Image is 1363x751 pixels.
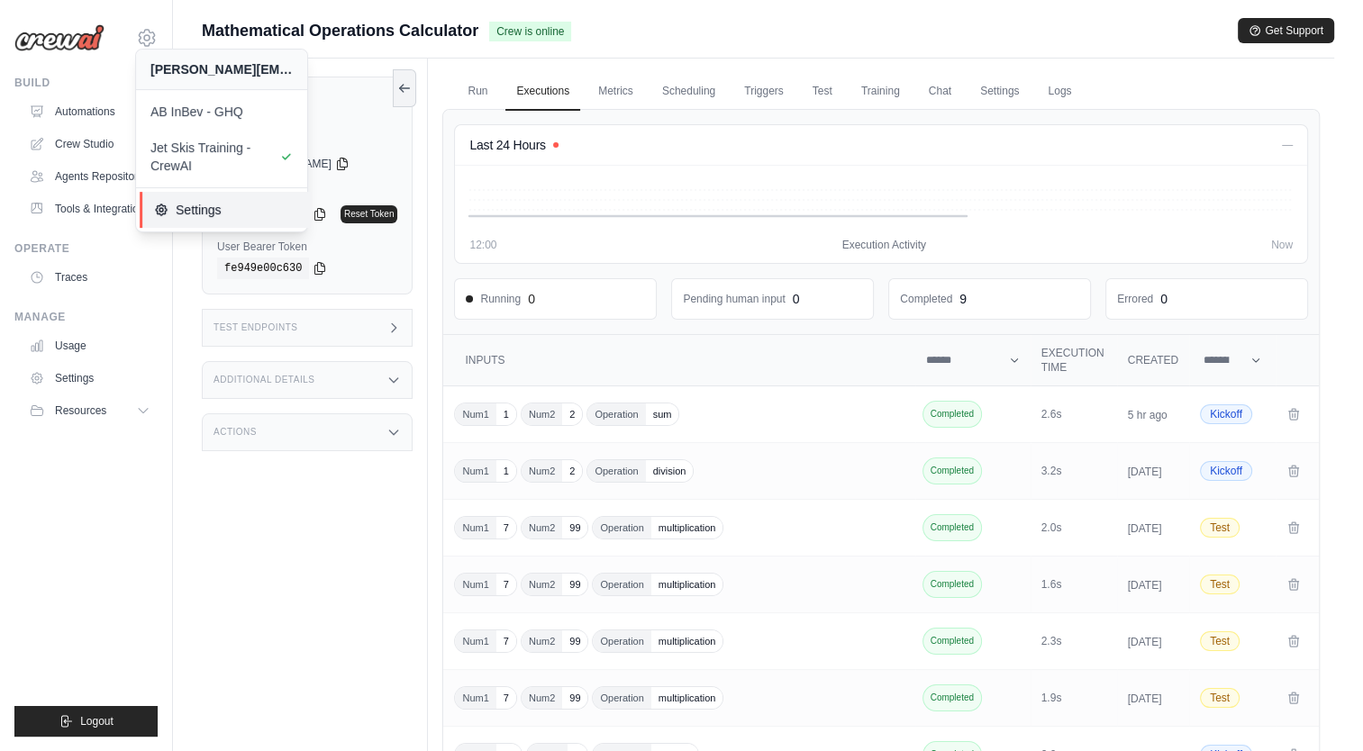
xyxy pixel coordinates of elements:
span: Operation [593,630,650,652]
span: multiplication [651,687,723,709]
span: Operation [587,403,645,425]
span: Operation [593,574,650,595]
th: Inputs [443,335,914,386]
span: Num2 [522,687,562,709]
span: 99 [562,574,587,595]
div: Operate [14,241,158,256]
a: Triggers [733,73,795,111]
a: Logs [1037,73,1082,111]
iframe: Chat Widget [1273,665,1363,751]
h4: Last 24 Hours [469,136,545,154]
span: Completed [922,401,982,428]
a: AB InBev - GHQ [136,94,307,130]
h3: Test Endpoints [214,322,298,333]
span: Now [1271,238,1293,252]
span: division [646,460,694,482]
span: 99 [562,687,587,709]
span: Completed [922,628,982,655]
span: 2 [562,403,582,425]
a: Traces [22,263,158,292]
div: 3.2s [1041,464,1106,478]
span: AB InBev - GHQ [150,103,293,121]
a: Executions [505,73,580,111]
span: Kickoff [1200,461,1252,481]
span: multiplication [651,630,723,652]
div: 1.9s [1041,691,1106,705]
span: multiplication [651,517,723,538]
a: Settings [969,73,1030,111]
div: 0 [1160,290,1168,308]
div: Manage [14,310,158,324]
a: Settings [22,364,158,393]
div: 2.3s [1041,634,1106,648]
span: sum [646,403,679,425]
a: Tools & Integrations [22,195,158,223]
span: 7 [496,687,516,709]
a: Usage [22,331,158,360]
span: 2 [562,460,582,482]
span: Completed [922,457,982,484]
span: Mathematical Operations Calculator [202,18,478,43]
div: 0 [528,290,535,308]
th: Created [1117,335,1189,386]
h3: Actions [214,427,257,438]
time: 5 hr ago [1128,409,1168,421]
span: 1 [496,460,516,482]
span: Num2 [522,460,562,482]
span: Num1 [455,687,495,709]
a: Scheduling [651,73,726,111]
code: fe949e00c630 [217,258,309,279]
time: [DATE] [1128,692,1162,705]
label: User Bearer Token [217,240,397,254]
span: Test [1200,631,1240,651]
span: Num1 [455,517,495,538]
span: Kickoff [1200,404,1252,424]
time: [DATE] [1128,466,1162,478]
button: Logout [14,706,158,737]
a: Jet Skis Training - CrewAI [136,130,307,184]
span: Completed [922,571,982,598]
span: Jet Skis Training - CrewAI [150,139,293,175]
dd: Errored [1117,292,1153,306]
span: Test [1200,688,1240,708]
a: Agents Repository [22,162,158,191]
span: 7 [496,574,516,595]
span: Num2 [522,574,562,595]
span: Num1 [455,630,495,652]
dd: Completed [900,292,952,306]
h3: Additional Details [214,375,314,385]
a: Run [457,73,498,111]
span: 99 [562,517,587,538]
span: Operation [587,460,645,482]
span: 1 [496,403,516,425]
div: 1.6s [1041,577,1106,592]
img: Logo [14,24,104,51]
a: Reset Token [341,205,397,223]
span: Test [1200,518,1240,538]
div: 0 [793,290,800,308]
a: Automations [22,97,158,126]
button: Get Support [1238,18,1334,43]
th: Execution Time [1031,335,1117,386]
span: Num1 [455,460,495,482]
div: 9 [959,290,967,308]
span: Execution Activity [842,238,926,252]
span: Logout [80,714,114,728]
span: Resources [55,403,106,418]
span: — [1282,139,1293,151]
a: Crew Studio [22,130,158,158]
div: [PERSON_NAME][EMAIL_ADDRESS][PERSON_NAME][DOMAIN_NAME] [150,60,293,78]
dd: Pending human input [683,292,785,306]
span: Num2 [522,630,562,652]
span: 12:00 [469,238,496,252]
time: [DATE] [1128,636,1162,648]
span: 7 [496,630,516,652]
div: 2.0s [1041,520,1106,535]
span: 7 [496,517,516,538]
div: 2.6s [1041,407,1106,421]
a: Metrics [587,73,644,111]
div: Build [14,76,158,90]
a: Test [802,73,843,111]
a: Chat [918,73,962,111]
